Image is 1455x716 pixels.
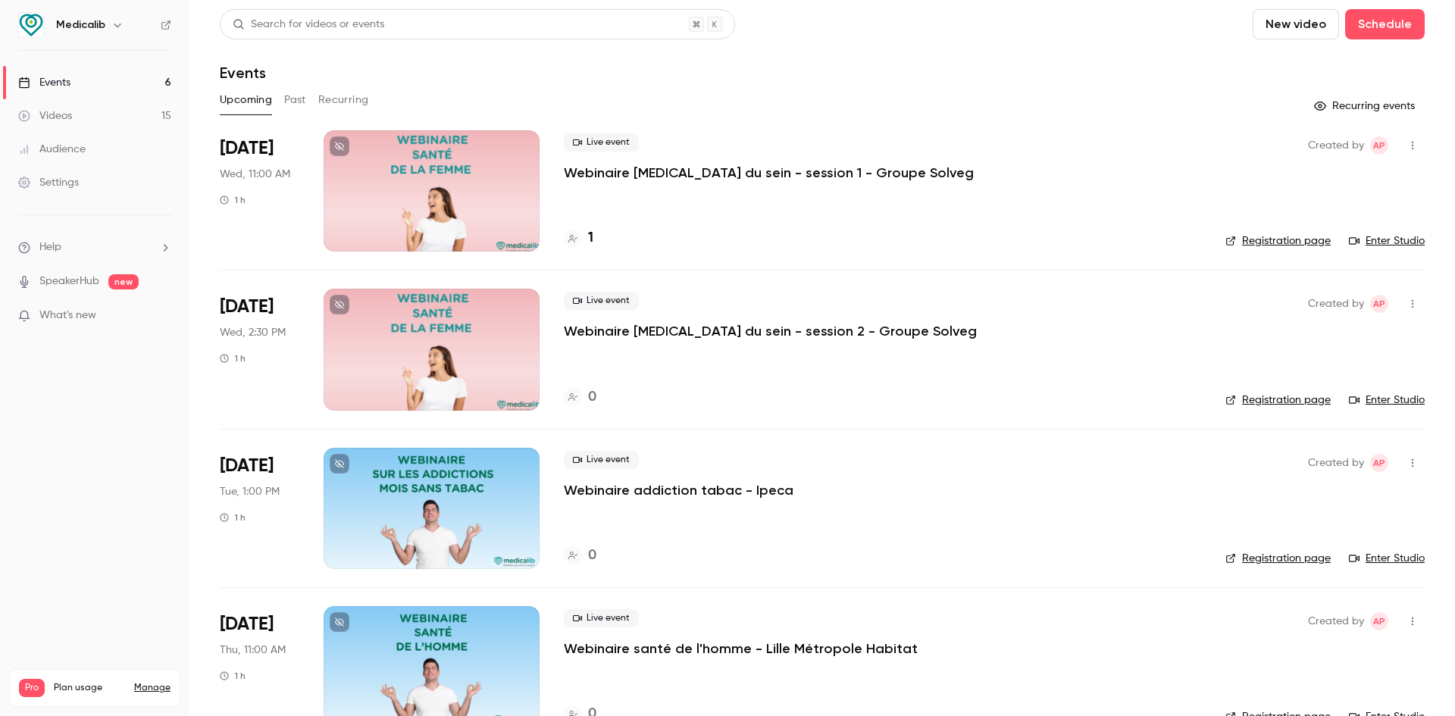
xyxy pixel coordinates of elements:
a: Registration page [1225,233,1331,249]
span: What's new [39,308,96,324]
div: Events [18,75,70,90]
h4: 0 [588,387,596,408]
div: Oct 15 Wed, 11:00 AM (Europe/Paris) [220,130,299,252]
span: [DATE] [220,295,274,319]
a: Enter Studio [1349,551,1425,566]
span: Help [39,239,61,255]
a: 0 [564,546,596,566]
div: 1 h [220,511,246,524]
h1: Events [220,64,266,82]
span: Alice Plauch [1370,136,1388,155]
span: Created by [1308,454,1364,472]
span: Created by [1308,612,1364,630]
span: Wed, 11:00 AM [220,167,290,182]
span: Thu, 11:00 AM [220,643,286,658]
h4: 0 [588,546,596,566]
div: 1 h [220,670,246,682]
button: Recurring [318,88,369,112]
span: Pro [19,679,45,697]
a: Webinaire [MEDICAL_DATA] du sein - session 1 - Groupe Solveg [564,164,974,182]
div: Oct 15 Wed, 2:30 PM (Europe/Paris) [220,289,299,410]
span: AP [1373,454,1385,472]
span: [DATE] [220,454,274,478]
a: Manage [134,682,171,694]
span: Live event [564,292,639,310]
a: 1 [564,228,593,249]
a: SpeakerHub [39,274,99,289]
span: Live event [564,451,639,469]
span: Wed, 2:30 PM [220,325,286,340]
a: 0 [564,387,596,408]
div: Videos [18,108,72,124]
a: Enter Studio [1349,392,1425,408]
a: Webinaire [MEDICAL_DATA] du sein - session 2 - Groupe Solveg [564,322,977,340]
div: Audience [18,142,86,157]
span: AP [1373,612,1385,630]
button: New video [1253,9,1339,39]
span: Created by [1308,295,1364,313]
span: Alice Plauch [1370,295,1388,313]
a: Webinaire santé de l'homme - Lille Métropole Habitat [564,639,918,658]
div: Settings [18,175,79,190]
span: Plan usage [54,682,125,694]
a: Registration page [1225,392,1331,408]
span: Alice Plauch [1370,612,1388,630]
h6: Medicalib [56,17,105,33]
span: AP [1373,295,1385,313]
img: Medicalib [19,13,43,37]
button: Recurring events [1307,94,1425,118]
span: AP [1373,136,1385,155]
div: Nov 4 Tue, 1:00 PM (Europe/Paris) [220,448,299,569]
span: Tue, 1:00 PM [220,484,280,499]
button: Past [284,88,306,112]
li: help-dropdown-opener [18,239,171,255]
span: Live event [564,609,639,627]
div: Search for videos or events [233,17,384,33]
span: [DATE] [220,612,274,636]
span: Created by [1308,136,1364,155]
a: Registration page [1225,551,1331,566]
span: Live event [564,133,639,152]
div: 1 h [220,194,246,206]
a: Webinaire addiction tabac - Ipeca [564,481,793,499]
iframe: Noticeable Trigger [153,309,171,323]
h4: 1 [588,228,593,249]
span: new [108,274,139,289]
span: [DATE] [220,136,274,161]
a: Enter Studio [1349,233,1425,249]
button: Schedule [1345,9,1425,39]
div: 1 h [220,352,246,364]
button: Upcoming [220,88,272,112]
span: Alice Plauch [1370,454,1388,472]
